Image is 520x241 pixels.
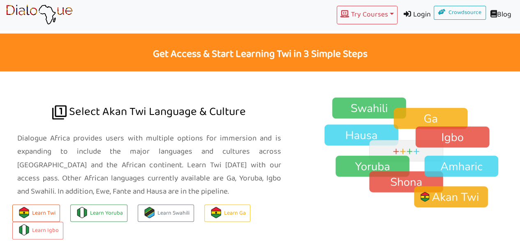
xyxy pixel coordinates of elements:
[486,6,514,24] a: Blog
[12,222,63,239] a: Learn Igbo
[204,204,250,222] a: Learn Ga
[12,204,60,222] button: Learn Twi
[310,97,520,208] img: Twi language, Yoruba, Hausa, Fante, Igbo, Swahili, Amharic, Shona
[398,6,434,24] a: Login
[18,207,30,218] img: flag-ghana.106b55d9.png
[17,132,281,198] p: Dialogue Africa provides users with multiple options for immersion and is expanding to include th...
[52,105,67,119] img: african language dialogue
[6,5,73,25] img: learn African language platform app
[17,71,281,128] h2: Select Akan Twi Language & Culture
[210,207,222,218] img: flag-ghana.106b55d9.png
[337,6,398,24] button: Try Courses
[144,207,155,218] img: flag-tanzania.fe228584.png
[434,6,486,20] a: Crowdsource
[18,224,30,235] img: flag-nigeria.710e75b6.png
[138,204,194,222] a: Learn Swahili
[70,204,127,222] a: Learn Yoruba
[76,207,88,218] img: flag-nigeria.710e75b6.png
